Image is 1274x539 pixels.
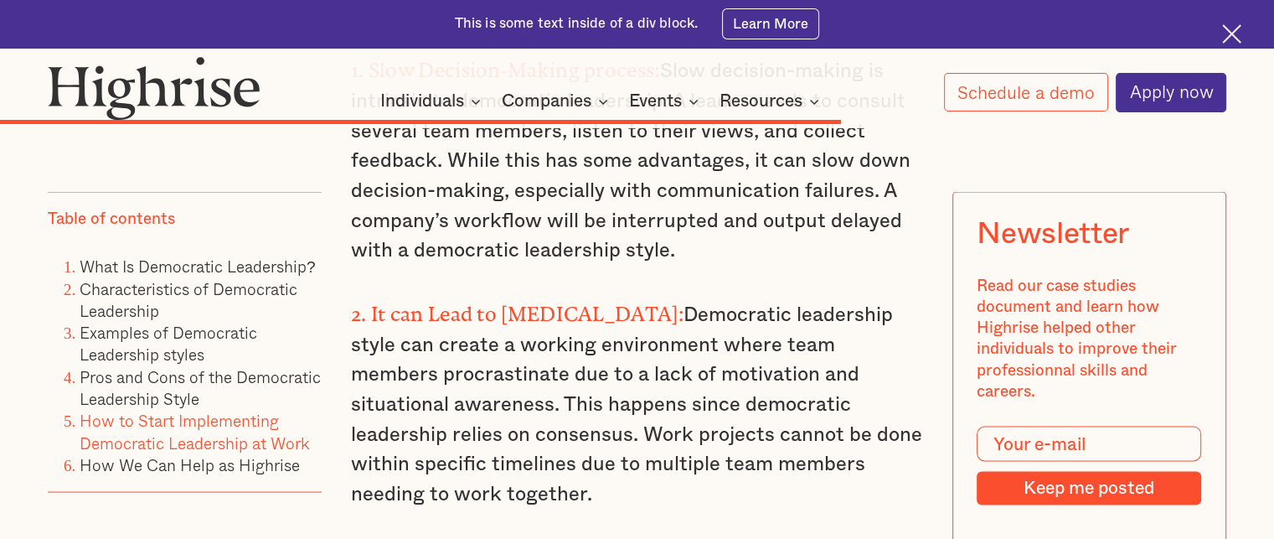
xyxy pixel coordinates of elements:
[977,426,1202,462] input: Your e-mail
[977,426,1202,505] form: Modal Form
[722,8,820,39] a: Learn More
[977,275,1202,402] div: Read our case studies document and learn how Highrise helped other individuals to improve their p...
[629,91,682,111] div: Events
[80,319,257,365] a: Examples of Democratic Leadership styles
[48,56,260,121] img: Highrise logo
[80,276,297,322] a: Characteristics of Democratic Leadership
[720,91,824,111] div: Resources
[720,91,802,111] div: Resources
[502,91,613,111] div: Companies
[80,253,316,277] a: What Is Democratic Leadership?
[502,91,591,111] div: Companies
[80,364,321,410] a: Pros and Cons of the Democratic Leadership Style
[48,208,175,229] div: Table of contents
[977,471,1202,505] input: Keep me posted
[351,49,923,265] p: Slow decision-making is intrinsic to democratic leadership. A leader needs to consult several tea...
[455,14,699,34] div: This is some text inside of a div block.
[977,216,1129,251] div: Newsletter
[629,91,704,111] div: Events
[351,302,683,314] strong: 2. It can Lead to [MEDICAL_DATA]:
[351,293,923,509] p: Democratic leadership style can create a working environment where team members procrastinate due...
[80,407,310,453] a: How to Start Implementing Democratic Leadership at Work
[380,91,486,111] div: Individuals
[944,73,1108,111] a: Schedule a demo
[80,452,300,476] a: How We Can Help as Highrise
[380,91,464,111] div: Individuals
[1222,24,1241,44] img: Cross icon
[1116,73,1226,112] a: Apply now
